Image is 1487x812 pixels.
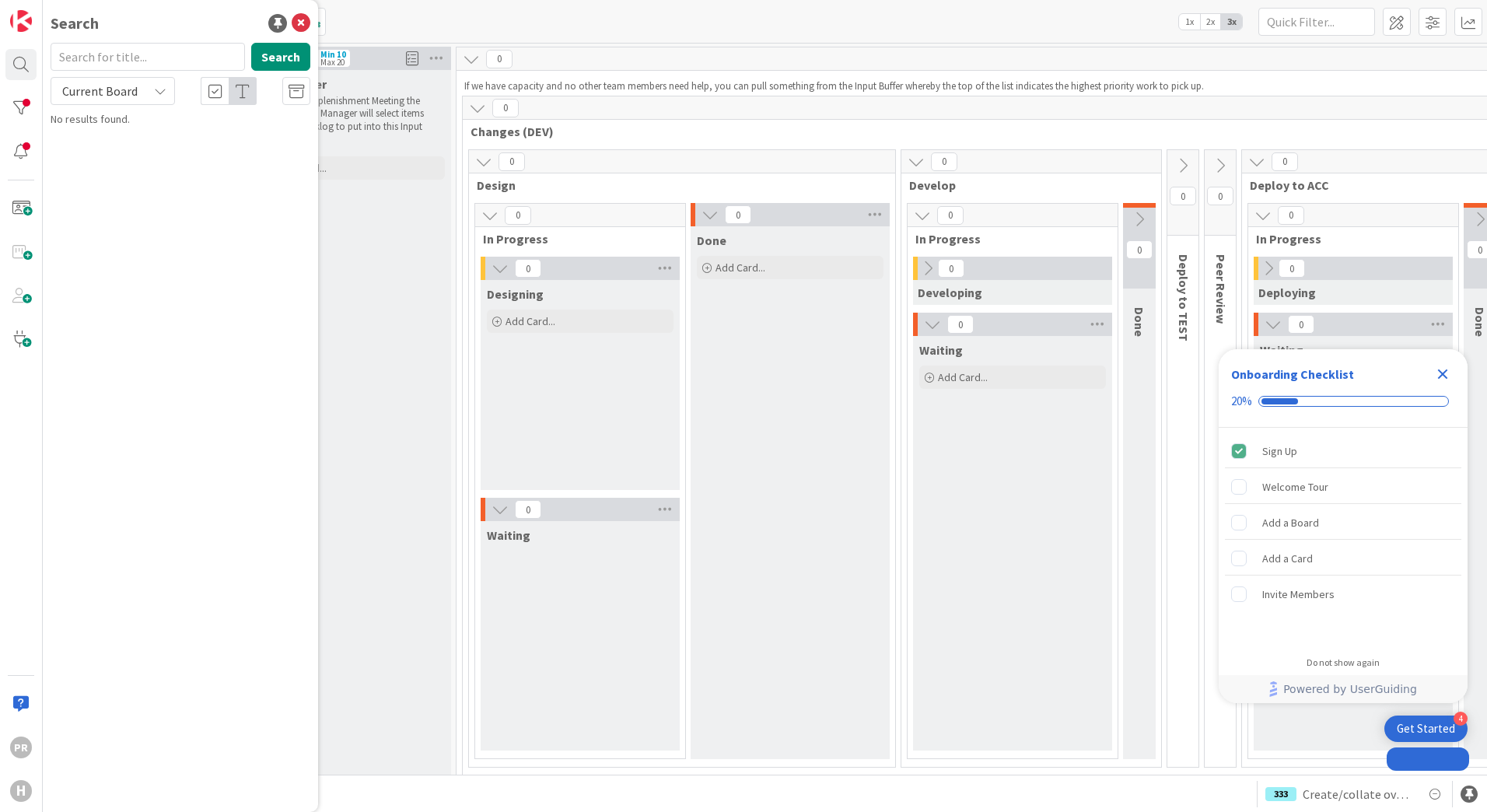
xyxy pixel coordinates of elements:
[1231,365,1354,383] div: Onboarding Checklist
[938,259,964,278] span: 0
[1231,394,1252,408] div: 20%
[1260,342,1303,358] span: Waiting
[483,231,666,247] span: In Progress
[1170,187,1196,205] span: 0
[697,233,726,248] span: Done
[10,10,32,32] img: Visit kanbanzone.com
[1303,785,1413,803] span: Create/collate overview of Facility applications
[499,152,525,171] span: 0
[1132,307,1147,337] span: Done
[515,500,541,519] span: 0
[1307,656,1380,669] div: Do not show again
[515,259,541,278] span: 0
[1225,434,1461,468] div: Sign Up is complete.
[1213,254,1229,324] span: Peer Review
[918,285,982,300] span: Developing
[915,231,1098,247] span: In Progress
[919,342,963,358] span: Waiting
[487,286,544,302] span: Designing
[51,12,99,35] div: Search
[506,314,555,328] span: Add Card...
[937,206,964,225] span: 0
[1126,240,1153,259] span: 0
[1176,254,1191,341] span: Deploy to TEST
[947,315,974,334] span: 0
[51,43,245,71] input: Search for title...
[1272,152,1298,171] span: 0
[1262,585,1335,604] div: Invite Members
[931,152,957,171] span: 0
[1225,577,1461,611] div: Invite Members is incomplete.
[261,95,442,145] p: During the Replenishment Meeting the team & Team Manager will select items from the backlog to pu...
[10,780,32,802] div: H
[251,43,310,71] button: Search
[1288,315,1314,334] span: 0
[492,99,519,117] span: 0
[1200,14,1221,30] span: 2x
[486,50,513,68] span: 0
[1258,8,1375,36] input: Quick Filter...
[505,206,531,225] span: 0
[1256,231,1439,247] span: In Progress
[1219,349,1468,703] div: Checklist Container
[51,111,310,128] div: No results found.
[1397,721,1455,737] div: Get Started
[1225,470,1461,504] div: Welcome Tour is incomplete.
[1207,187,1233,205] span: 0
[477,177,876,193] span: Design
[1250,177,1482,193] span: Deploy to ACC
[1430,362,1455,387] div: Close Checklist
[1384,716,1468,742] div: Open Get Started checklist, remaining modules: 4
[10,737,32,758] div: PR
[1262,478,1328,496] div: Welcome Tour
[1258,285,1316,300] span: Deploying
[1226,675,1460,703] a: Powered by UserGuiding
[1454,712,1468,726] div: 4
[1179,14,1200,30] span: 1x
[320,58,345,66] div: Max 20
[909,177,1142,193] span: Develop
[320,51,346,58] div: Min 10
[1225,541,1461,576] div: Add a Card is incomplete.
[487,527,530,543] span: Waiting
[938,370,988,384] span: Add Card...
[1221,14,1242,30] span: 3x
[1225,506,1461,540] div: Add a Board is incomplete.
[716,261,765,275] span: Add Card...
[1262,549,1313,568] div: Add a Card
[62,83,138,99] span: Current Board
[1283,680,1417,698] span: Powered by UserGuiding
[1278,206,1304,225] span: 0
[1231,394,1455,408] div: Checklist progress: 20%
[1279,259,1305,278] span: 0
[1262,513,1319,532] div: Add a Board
[725,205,751,224] span: 0
[1219,675,1468,703] div: Footer
[1262,442,1297,460] div: Sign Up
[1265,787,1296,801] div: 333
[1219,428,1468,646] div: Checklist items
